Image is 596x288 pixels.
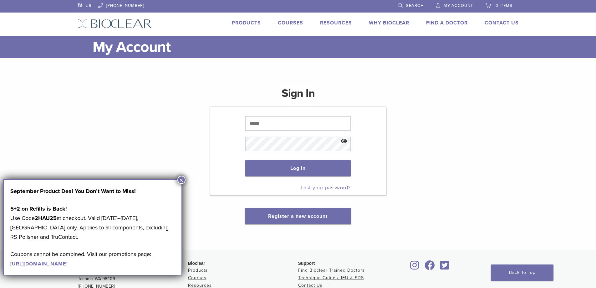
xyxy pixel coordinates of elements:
a: Resources [320,20,352,26]
span: 0 items [496,3,512,8]
span: My Account [444,3,473,8]
a: [URL][DOMAIN_NAME] [10,261,68,267]
p: Coupons cannot be combined. Visit our promotions page: [10,249,175,268]
span: Bioclear [188,261,205,266]
a: Bioclear [423,264,437,270]
a: Technique Guides, IFU & SDS [298,275,364,280]
button: Show password [337,134,351,149]
a: Why Bioclear [369,20,409,26]
button: Register a new account [245,208,351,224]
img: Bioclear [78,19,152,28]
a: Contact Us [485,20,519,26]
a: Find A Doctor [426,20,468,26]
h1: My Account [93,36,519,58]
a: Register a new account [268,213,328,219]
a: Back To Top [491,264,553,281]
strong: 2HAU25 [35,215,57,222]
strong: September Product Deal You Don’t Want to Miss! [10,188,136,195]
button: Close [177,176,186,184]
p: Use Code at checkout. Valid [DATE]–[DATE], [GEOGRAPHIC_DATA] only. Applies to all components, exc... [10,204,175,242]
h1: Sign In [282,86,315,106]
a: Bioclear [408,264,421,270]
a: Lost your password? [301,185,351,191]
a: Find Bioclear Trained Doctors [298,268,365,273]
a: Products [232,20,261,26]
span: Support [298,261,315,266]
span: Search [406,3,424,8]
a: Products [188,268,208,273]
a: Contact Us [298,283,323,288]
a: Bioclear [438,264,451,270]
a: Resources [188,283,212,288]
button: Log in [245,160,351,176]
a: Courses [188,275,206,280]
strong: 5+2 on Refills is Back! [10,205,67,212]
a: Courses [278,20,303,26]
